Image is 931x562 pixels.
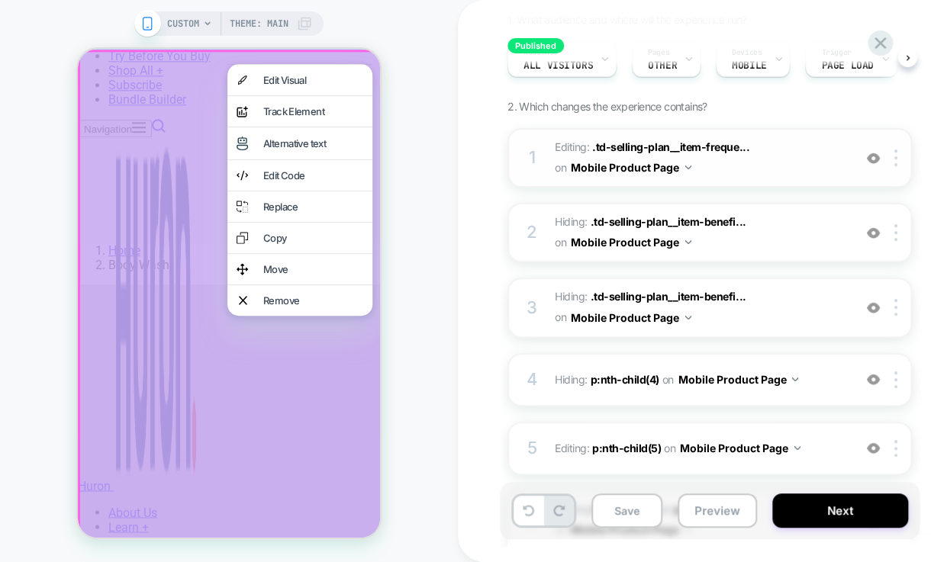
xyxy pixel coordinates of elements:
[680,437,801,459] button: Mobile Product Page
[894,299,897,316] img: close
[159,214,170,226] img: move element
[664,438,675,458] span: on
[662,370,673,389] span: on
[867,226,880,239] img: crossed eye
[159,88,170,101] img: visual edit
[524,143,540,173] div: 1
[159,183,170,195] img: copy element
[555,233,566,252] span: on
[159,120,170,133] img: edit code
[507,13,746,26] span: 1. What audience and where will the experience run?
[524,293,540,323] div: 3
[821,60,873,71] span: Page Load
[185,183,285,195] div: Copy
[732,60,766,71] span: MOBILE
[685,165,691,169] img: down arrow
[167,11,199,36] span: CUSTOM
[185,88,285,101] div: Alternative text
[507,100,707,113] span: 2. Which changes the experience contains?
[867,301,880,314] img: crossed eye
[159,25,170,37] img: visual edit
[592,442,661,454] span: p:nth-child(5)
[772,493,908,528] button: Next
[185,25,285,37] div: Edit Visual
[524,364,540,395] div: 4
[590,215,746,228] span: .td-selling-plan__item-benefi...
[590,290,746,303] span: .td-selling-plan__item-benefi...
[230,11,288,36] span: Theme: MAIN
[794,446,801,450] img: down arrow
[894,440,897,457] img: close
[555,437,846,459] span: Editing :
[524,217,540,248] div: 2
[867,373,880,386] img: crossed eye
[648,47,669,58] span: Pages
[185,152,285,164] div: Replace
[648,60,677,71] span: OTHER
[507,38,564,53] span: Published
[555,307,566,326] span: on
[555,158,566,177] span: on
[555,287,846,328] span: Hiding :
[185,120,285,133] div: Edit Code
[185,246,285,258] div: Remove
[591,493,662,528] button: Save
[571,231,691,253] button: Mobile Product Page
[678,368,798,390] button: Mobile Product Page
[185,214,285,226] div: Move
[894,371,897,388] img: close
[821,47,851,58] span: Trigger
[185,56,285,69] div: Track Element
[161,246,169,258] img: remove element
[524,433,540,464] div: 5
[685,240,691,244] img: down arrow
[555,368,846,390] span: Hiding :
[867,152,880,165] img: crossed eye
[592,140,749,153] span: .td-selling-plan__item-freque...
[159,152,170,164] img: replace element
[894,149,897,166] img: close
[571,307,691,329] button: Mobile Product Page
[555,212,846,253] span: Hiding :
[685,316,691,320] img: down arrow
[571,156,691,178] button: Mobile Product Page
[894,224,897,241] img: close
[678,493,757,528] button: Preview
[792,377,798,381] img: down arrow
[523,60,593,71] span: All Visitors
[732,47,762,58] span: Devices
[555,137,846,178] span: Editing :
[867,442,880,454] img: crossed eye
[590,373,659,386] span: p:nth-child(4)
